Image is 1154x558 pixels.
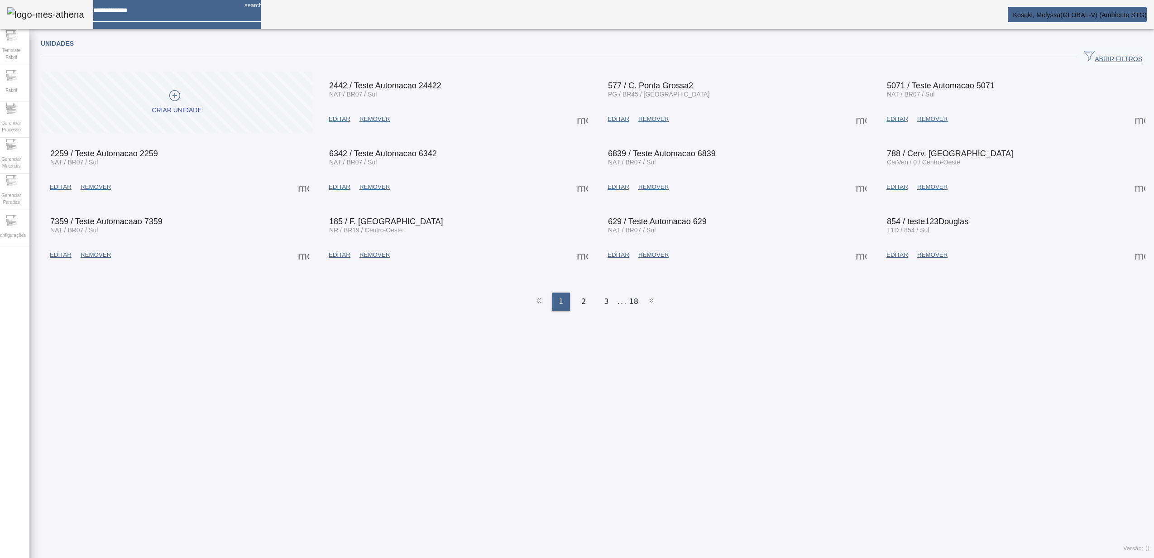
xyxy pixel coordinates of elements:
[608,250,629,260] span: EDITAR
[853,179,869,195] button: Mais
[886,115,908,124] span: EDITAR
[574,247,590,263] button: Mais
[917,250,948,260] span: REMOVER
[41,72,313,133] button: Criar unidade
[329,250,350,260] span: EDITAR
[359,183,390,192] span: REMOVER
[887,149,1013,158] span: 788 / Cerv. [GEOGRAPHIC_DATA]
[603,247,634,263] button: EDITAR
[608,91,709,98] span: PG / BR45 / [GEOGRAPHIC_DATA]
[295,179,311,195] button: Mais
[917,115,948,124] span: REMOVER
[324,111,355,127] button: EDITAR
[1132,111,1148,127] button: Mais
[329,81,441,90] span: 2442 / Teste Automacao 24422
[887,91,934,98] span: NAT / BR07 / Sul
[50,183,72,192] span: EDITAR
[1132,247,1148,263] button: Mais
[324,179,355,195] button: EDITAR
[1013,11,1147,19] span: Koseki, Melyssa(GLOBAL-V) (Ambiente STG)
[887,217,968,226] span: 854 / teste123Douglas
[608,183,629,192] span: EDITAR
[1084,50,1142,64] span: ABRIR FILTROS
[329,91,377,98] span: NAT / BR07 / Sul
[574,179,590,195] button: Mais
[50,226,98,234] span: NAT / BR07 / Sul
[329,149,437,158] span: 6342 / Teste Automacao 6342
[329,115,350,124] span: EDITAR
[638,250,669,260] span: REMOVER
[355,179,394,195] button: REMOVER
[853,247,869,263] button: Mais
[608,115,629,124] span: EDITAR
[913,111,952,127] button: REMOVER
[618,293,627,311] li: ...
[50,149,158,158] span: 2259 / Teste Automacao 2259
[355,111,394,127] button: REMOVER
[359,250,390,260] span: REMOVER
[76,179,115,195] button: REMOVER
[76,247,115,263] button: REMOVER
[882,247,913,263] button: EDITAR
[853,111,869,127] button: Mais
[1132,179,1148,195] button: Mais
[1077,49,1149,65] button: ABRIR FILTROS
[50,159,98,166] span: NAT / BR07 / Sul
[913,247,952,263] button: REMOVER
[152,106,201,115] div: Criar unidade
[634,247,673,263] button: REMOVER
[329,159,377,166] span: NAT / BR07 / Sul
[81,183,111,192] span: REMOVER
[887,159,960,166] span: CerVen / 0 / Centro-Oeste
[882,179,913,195] button: EDITAR
[603,111,634,127] button: EDITAR
[45,247,76,263] button: EDITAR
[41,40,74,47] span: Unidades
[359,115,390,124] span: REMOVER
[603,179,634,195] button: EDITAR
[7,7,84,22] img: logo-mes-athena
[886,183,908,192] span: EDITAR
[324,247,355,263] button: EDITAR
[608,81,693,90] span: 577 / C. Ponta Grossa2
[329,226,403,234] span: NR / BR19 / Centro-Oeste
[886,250,908,260] span: EDITAR
[581,296,586,307] span: 2
[574,111,590,127] button: Mais
[629,293,638,311] li: 18
[638,183,669,192] span: REMOVER
[608,159,656,166] span: NAT / BR07 / Sul
[608,149,716,158] span: 6839 / Teste Automacao 6839
[81,250,111,260] span: REMOVER
[608,217,707,226] span: 629 / Teste Automacao 629
[887,226,929,234] span: T1D / 854 / Sul
[913,179,952,195] button: REMOVER
[295,247,311,263] button: Mais
[329,183,350,192] span: EDITAR
[45,179,76,195] button: EDITAR
[634,179,673,195] button: REMOVER
[882,111,913,127] button: EDITAR
[1123,545,1149,552] span: Versão: ()
[638,115,669,124] span: REMOVER
[3,84,19,96] span: Fabril
[355,247,394,263] button: REMOVER
[50,250,72,260] span: EDITAR
[329,217,443,226] span: 185 / F. [GEOGRAPHIC_DATA]
[634,111,673,127] button: REMOVER
[50,217,163,226] span: 7359 / Teste Automacaao 7359
[887,81,995,90] span: 5071 / Teste Automacao 5071
[608,226,656,234] span: NAT / BR07 / Sul
[604,296,608,307] span: 3
[917,183,948,192] span: REMOVER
